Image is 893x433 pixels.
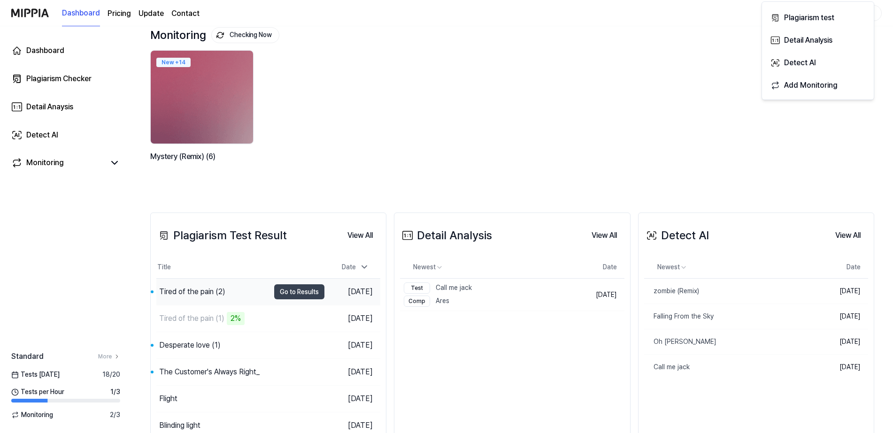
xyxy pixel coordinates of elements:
button: Detail Analysis [766,28,870,51]
td: [DATE] [814,355,868,380]
div: Plagiarism Checker [26,73,92,84]
a: zombie (Remix) [644,279,814,304]
button: Add Monitoring [766,73,870,96]
div: The Customer's Always Right_ [159,366,260,378]
div: Plagiarism test [784,12,866,24]
a: New +14backgroundIamgeMystery (Remix) (6) [150,50,255,184]
th: Date [814,256,868,279]
div: Date [338,259,373,275]
td: [DATE] [814,329,868,355]
div: Flight [159,393,177,404]
div: Detail Anaysis [26,101,73,113]
a: Dashboard [62,0,100,26]
span: 1 / 3 [110,387,120,397]
button: View All [340,226,380,245]
button: Detect AI [766,51,870,73]
td: [DATE] [324,332,380,359]
div: Monitoring [26,157,64,168]
div: Detail Analysis [784,34,866,46]
div: Call me jack [404,282,472,294]
div: Detect AI [644,227,709,244]
td: [DATE] [324,279,380,305]
div: Add Monitoring [784,79,866,91]
td: [DATE] [579,279,624,311]
button: Pricing [108,8,131,19]
a: Plagiarism Checker [6,68,126,90]
div: Falling From the Sky [644,311,714,321]
th: Title [156,256,324,279]
div: Oh [PERSON_NAME] [644,337,716,347]
th: Date [579,256,624,279]
div: Detect AI [784,57,866,69]
div: Comp [404,296,430,307]
img: backgroundIamge [151,51,253,144]
a: Update [139,8,164,19]
div: Ares [404,296,472,307]
td: [DATE] [814,304,868,329]
a: TestCall me jackCompAres [400,279,579,311]
div: Monitoring [150,27,279,43]
div: Test [404,282,430,294]
td: [DATE] [324,359,380,386]
div: Dashboard [26,45,64,56]
span: 18 / 20 [102,370,120,380]
div: Detect AI [26,129,58,141]
span: Tests per Hour [11,387,64,397]
a: Call me jack [644,355,814,380]
td: [DATE] [324,305,380,332]
div: New + 14 [156,58,191,67]
span: Standard [11,351,44,362]
a: Oh [PERSON_NAME] [644,329,814,354]
button: Checking Now [211,27,279,43]
a: Falling From the Sky [644,304,814,329]
button: View All [828,226,868,245]
td: [DATE] [324,386,380,412]
div: zombie (Remix) [644,286,699,296]
div: Mystery (Remix) (6) [150,151,255,175]
a: Detect AI [6,124,126,146]
button: Go to Results [274,284,324,299]
div: Desperate love (1) [159,340,221,351]
div: Blinding light [159,420,200,431]
a: Dashboard [6,39,126,62]
div: Tired of the pain (1) [159,313,224,324]
div: Detail Analysis [400,227,492,244]
a: Detail Anaysis [6,96,126,118]
div: Tired of the pain (2) [159,286,225,297]
span: Tests [DATE] [11,370,60,380]
img: monitoring Icon [215,30,226,41]
td: [DATE] [814,279,868,304]
div: Plagiarism Test Result [156,227,287,244]
div: 2% [227,312,245,325]
div: Call me jack [644,362,690,372]
button: View All [584,226,624,245]
a: More [98,352,120,361]
button: Plagiarism test [766,6,870,28]
a: Contact [171,8,200,19]
span: Monitoring [11,410,53,420]
span: 2 / 3 [110,410,120,420]
a: Monitoring [11,157,105,168]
